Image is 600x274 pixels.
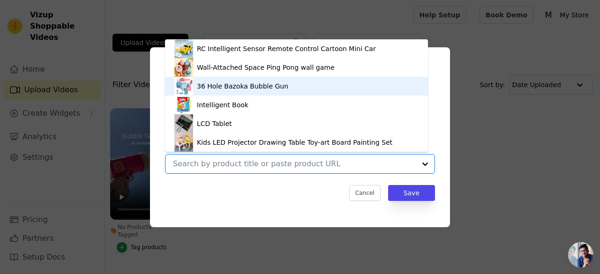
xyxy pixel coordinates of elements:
img: product thumbnail [174,77,193,96]
div: Wall-Attached Space Ping Pong wall game [197,63,335,72]
img: product thumbnail [174,58,193,77]
div: LCD Tablet [197,119,232,128]
img: product thumbnail [174,39,193,58]
button: Cancel [349,185,381,201]
img: product thumbnail [174,96,193,114]
button: Save [388,185,435,201]
div: Intelligent Book [197,100,248,110]
div: RC Intelligent Sensor Remote Control Cartoon Mini Car [197,44,376,53]
div: Open chat [568,242,593,267]
div: Kids LED Projector Drawing Table Toy-art Board Painting Set [197,138,392,147]
img: product thumbnail [174,133,193,152]
img: product thumbnail [174,114,193,133]
div: 36 Hole Bazoka Bubble Gun [197,81,288,91]
input: Search by product title or paste product URL [173,159,416,168]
